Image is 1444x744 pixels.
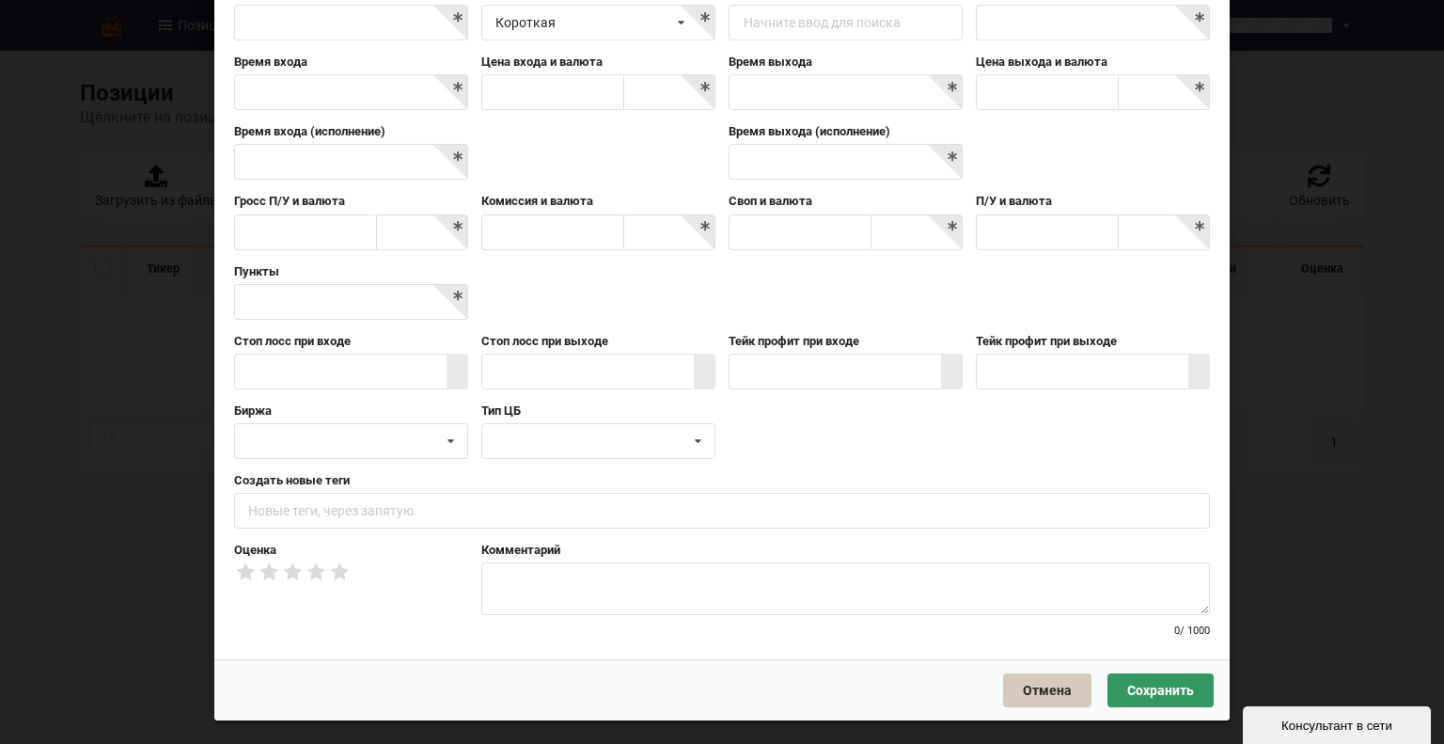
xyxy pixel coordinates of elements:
[234,542,468,559] label: Оценка
[976,54,1210,71] label: Цена выхода и валюта
[495,16,556,29] div: Короткая
[481,403,715,419] label: Тип ЦБ
[481,193,715,210] label: Комиссия и валюта
[234,403,468,419] label: Биржа
[234,123,468,140] label: Время входа (исполнение)
[729,123,963,140] label: Время выхода (исполнение)
[976,193,1210,210] label: П/У и валюта
[1107,673,1214,707] button: Сохранить
[234,333,468,350] label: Стоп лосс при входе
[729,333,963,350] label: Тейк профит при входе
[234,54,468,71] label: Время входа
[481,54,715,71] label: Цена входа и валюта
[481,542,1210,559] label: Комментарий
[1174,625,1210,637] small: 0 / 1000
[234,472,1210,489] label: Создать новые теги
[234,263,468,280] label: Пункты
[1243,703,1435,744] iframe: chat widget
[729,193,963,210] label: Своп и валюта
[481,333,715,350] label: Стоп лосс при выходе
[1003,673,1091,707] button: Отмена
[729,54,963,71] label: Время выхода
[744,16,901,29] div: Начните ввод для поиска
[234,493,1210,529] input: Новые теги, через запятую
[234,193,468,210] label: Гросс П/У и валюта
[976,333,1210,350] label: Тейк профит при выходе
